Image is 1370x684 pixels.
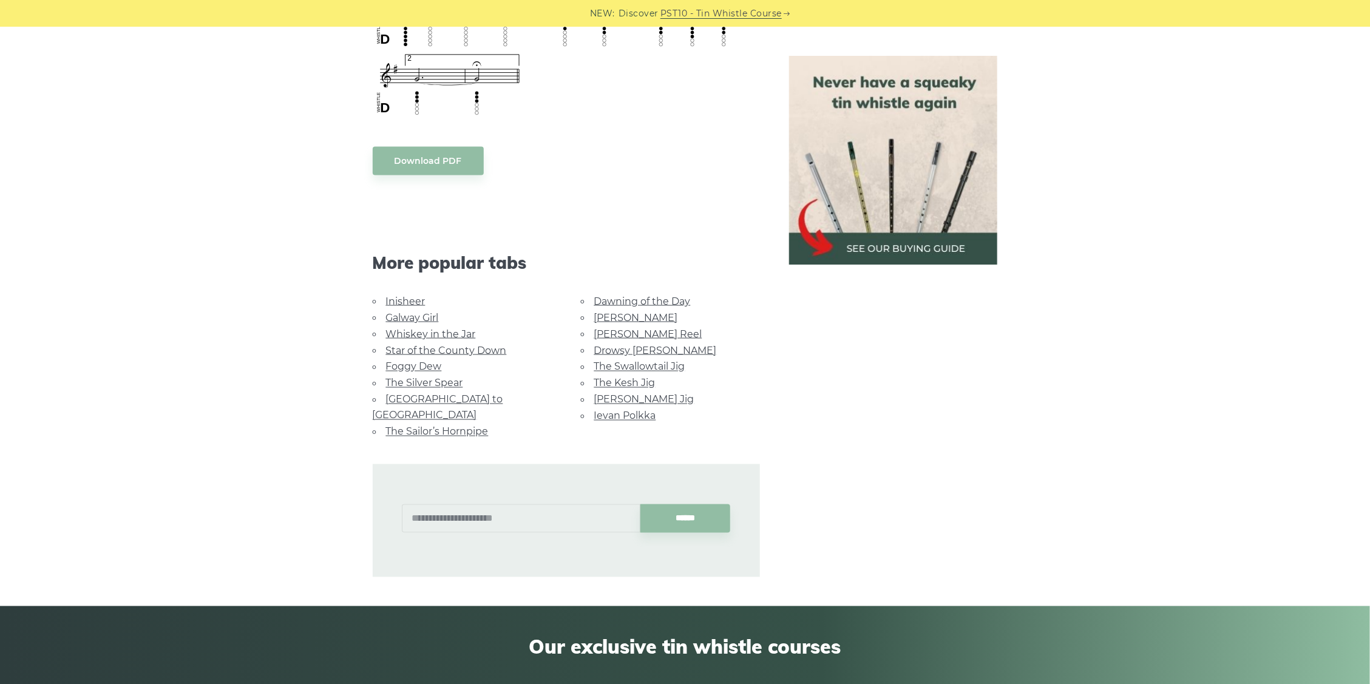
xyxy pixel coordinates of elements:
[373,252,760,273] span: More popular tabs
[373,147,484,175] a: Download PDF
[343,635,1028,659] span: Our exclusive tin whistle courses
[386,328,476,340] a: Whiskey in the Jar
[619,7,659,21] span: Discover
[386,378,463,389] a: The Silver Spear
[660,7,782,21] a: PST10 - Tin Whistle Course
[386,296,426,307] a: Inisheer
[386,345,507,356] a: Star of the County Down
[386,426,489,438] a: The Sailor’s Hornpipe
[594,296,691,307] a: Dawning of the Day
[386,312,439,323] a: Galway Girl
[594,345,717,356] a: Drowsy [PERSON_NAME]
[594,378,656,389] a: The Kesh Jig
[789,56,998,265] img: tin whistle buying guide
[594,410,656,422] a: Ievan Polkka
[594,328,702,340] a: [PERSON_NAME] Reel
[373,394,503,421] a: [GEOGRAPHIC_DATA] to [GEOGRAPHIC_DATA]
[594,312,678,323] a: [PERSON_NAME]
[594,361,685,373] a: The Swallowtail Jig
[386,361,442,373] a: Foggy Dew
[590,7,615,21] span: NEW:
[594,394,694,405] a: [PERSON_NAME] Jig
